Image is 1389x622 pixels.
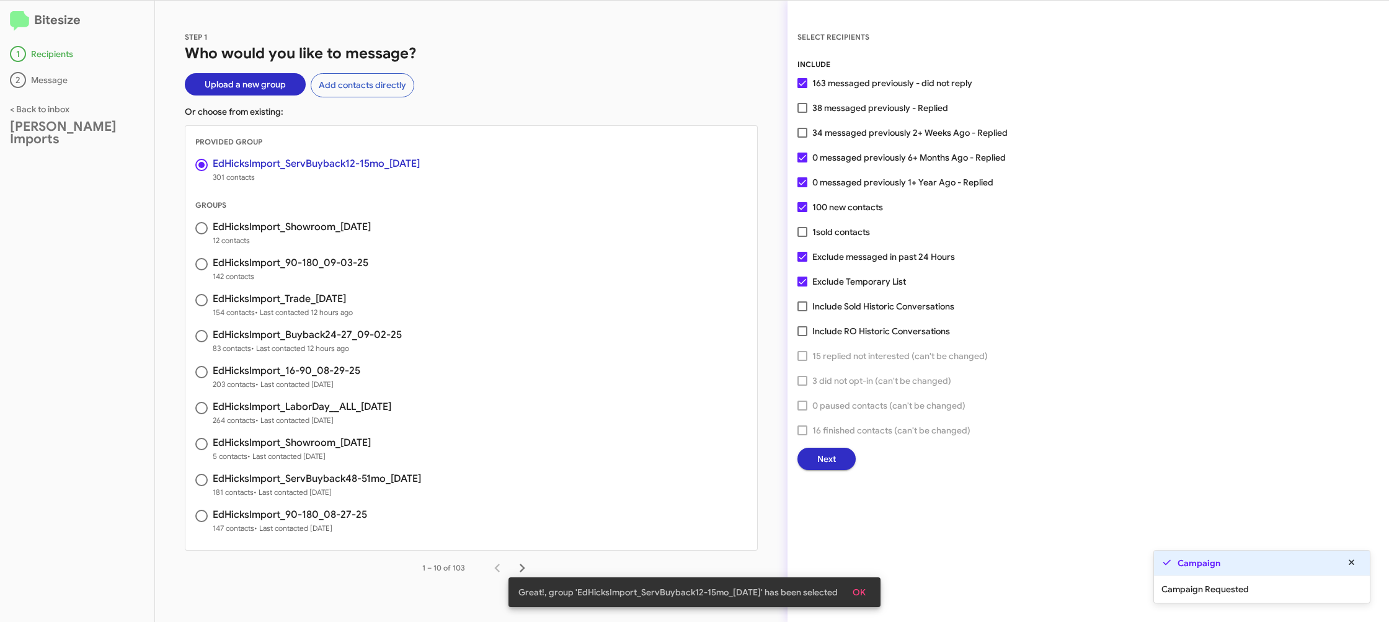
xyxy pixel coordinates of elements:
[10,11,29,31] img: logo-minimal.svg
[812,274,906,289] span: Exclude Temporary List
[843,581,876,603] button: OK
[213,486,421,499] span: 181 contacts
[213,159,420,169] h3: EdHicksImport_ServBuyback12-15mo_[DATE]
[518,586,838,598] span: Great!, group 'EdHicksImport_ServBuyback12-15mo_[DATE]' has been selected
[213,234,371,247] span: 12 contacts
[213,510,367,520] h3: EdHicksImport_90-180_08-27-25
[247,451,326,461] span: • Last contacted [DATE]
[812,175,993,190] span: 0 messaged previously 1+ Year Ago - Replied
[10,120,144,145] div: [PERSON_NAME] Imports
[812,398,965,413] span: 0 paused contacts (can't be changed)
[812,125,1008,140] span: 34 messaged previously 2+ Weeks Ago - Replied
[1154,575,1370,603] div: Campaign Requested
[812,299,954,314] span: Include Sold Historic Conversations
[205,73,286,96] span: Upload a new group
[255,308,353,317] span: • Last contacted 12 hours ago
[255,380,334,389] span: • Last contacted [DATE]
[797,32,869,42] span: SELECT RECIPIENTS
[812,324,950,339] span: Include RO Historic Conversations
[422,562,465,574] div: 1 – 10 of 103
[812,150,1006,165] span: 0 messaged previously 6+ Months Ago - Replied
[185,105,758,118] p: Or choose from existing:
[213,270,368,283] span: 142 contacts
[213,294,353,304] h3: EdHicksImport_Trade_[DATE]
[853,581,866,603] span: OK
[213,450,371,463] span: 5 contacts
[185,43,758,63] h1: Who would you like to message?
[185,32,208,42] span: STEP 1
[213,438,371,448] h3: EdHicksImport_Showroom_[DATE]
[10,46,144,62] div: Recipients
[185,73,306,96] button: Upload a new group
[10,11,144,31] h2: Bitesize
[812,200,883,215] span: 100 new contacts
[10,72,26,88] div: 2
[797,58,1379,71] div: INCLUDE
[213,378,360,391] span: 203 contacts
[251,344,349,353] span: • Last contacted 12 hours ago
[213,474,421,484] h3: EdHicksImport_ServBuyback48-51mo_[DATE]
[213,171,420,184] span: 301 contacts
[213,306,353,319] span: 154 contacts
[10,104,69,115] a: < Back to inbox
[213,330,402,340] h3: EdHicksImport_Buyback24-27_09-02-25
[817,448,836,470] span: Next
[311,73,414,97] button: Add contacts directly
[185,199,757,211] div: GROUPS
[213,522,367,535] span: 147 contacts
[213,366,360,376] h3: EdHicksImport_16-90_08-29-25
[812,224,870,239] span: 1
[485,556,510,580] button: Previous page
[812,349,988,363] span: 15 replied not interested (can't be changed)
[213,414,391,427] span: 264 contacts
[213,222,371,232] h3: EdHicksImport_Showroom_[DATE]
[213,342,402,355] span: 83 contacts
[816,226,870,238] span: sold contacts
[213,258,368,268] h3: EdHicksImport_90-180_09-03-25
[10,72,144,88] div: Message
[255,415,334,425] span: • Last contacted [DATE]
[812,76,972,91] span: 163 messaged previously - did not reply
[812,423,970,438] span: 16 finished contacts (can't be changed)
[10,46,26,62] div: 1
[812,373,951,388] span: 3 did not opt-in (can't be changed)
[812,100,948,115] span: 38 messaged previously - Replied
[185,136,757,148] div: PROVIDED GROUP
[254,487,332,497] span: • Last contacted [DATE]
[812,249,955,264] span: Exclude messaged in past 24 Hours
[510,556,535,580] button: Next page
[1178,557,1220,569] strong: Campaign
[797,448,856,470] button: Next
[254,523,332,533] span: • Last contacted [DATE]
[213,402,391,412] h3: EdHicksImport_LaborDay__ALL_[DATE]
